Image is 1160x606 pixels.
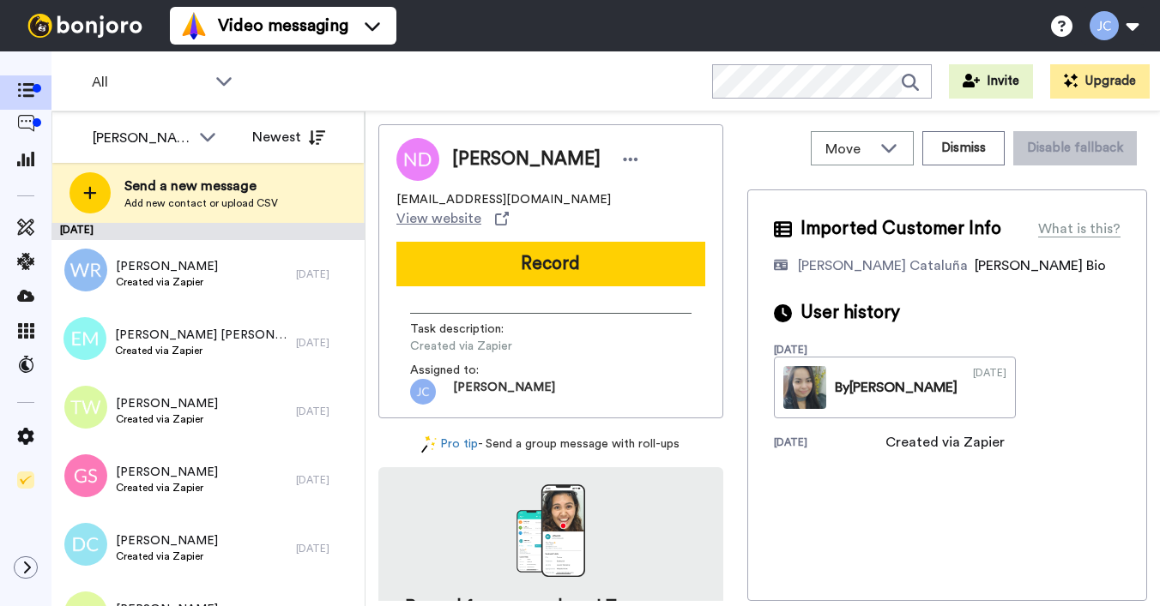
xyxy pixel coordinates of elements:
[51,223,365,240] div: [DATE]
[116,275,218,289] span: Created via Zapier
[774,357,1016,418] a: By[PERSON_NAME][DATE]
[396,208,481,229] span: View website
[825,139,872,159] span: Move
[378,435,723,453] div: - Send a group message with roll-ups
[1013,131,1137,165] button: Disable fallback
[116,258,218,275] span: [PERSON_NAME]
[21,14,149,38] img: bj-logo-header-white.svg
[17,471,34,489] img: Checklist.svg
[180,12,208,39] img: vm-color.svg
[410,362,530,379] span: Assigned to:
[93,128,190,148] div: [PERSON_NAME] Cataluña
[835,377,958,398] div: By [PERSON_NAME]
[64,386,107,429] img: tw.png
[885,432,1005,453] div: Created via Zapier
[452,147,601,172] span: [PERSON_NAME]
[296,473,356,487] div: [DATE]
[783,366,826,409] img: bef71b50-c131-4565-ac11-1aa106861178-thumb.jpg
[116,395,218,412] span: [PERSON_NAME]
[801,300,900,326] span: User history
[296,542,356,555] div: [DATE]
[410,321,530,338] span: Task description :
[116,481,218,495] span: Created via Zapier
[774,435,885,453] div: [DATE]
[64,454,107,497] img: gs.png
[92,72,207,93] span: All
[396,191,611,208] span: [EMAIL_ADDRESS][DOMAIN_NAME]
[296,267,356,281] div: [DATE]
[116,549,218,563] span: Created via Zapier
[396,208,509,229] a: View website
[124,176,278,196] span: Send a new message
[1050,64,1150,99] button: Upgrade
[949,64,1033,99] button: Invite
[64,249,107,291] img: wr.png
[218,14,348,38] span: Video messaging
[421,435,478,453] a: Pro tip
[801,216,1001,242] span: Imported Customer Info
[116,464,218,481] span: [PERSON_NAME]
[774,343,885,357] div: [DATE]
[1038,219,1121,239] div: What is this?
[116,412,218,426] span: Created via Zapier
[239,120,338,154] button: Newest
[115,344,287,357] span: Created via Zapier
[64,523,107,566] img: dc.png
[922,131,1005,165] button: Dismiss
[410,379,436,405] img: jc.png
[124,196,278,210] span: Add new contact or upload CSV
[453,379,555,405] span: [PERSON_NAME]
[798,255,968,276] div: [PERSON_NAME] Cataluña
[410,338,573,355] span: Created via Zapier
[517,484,585,577] img: download
[296,336,356,350] div: [DATE]
[115,327,287,344] span: [PERSON_NAME] [PERSON_NAME]
[973,366,1006,409] div: [DATE]
[296,405,356,418] div: [DATE]
[396,138,439,181] img: Image of Natalie Denning
[63,317,106,360] img: em.png
[421,435,437,453] img: magic-wand.svg
[975,259,1106,273] span: [PERSON_NAME] Bio
[116,532,218,549] span: [PERSON_NAME]
[396,242,705,286] button: Record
